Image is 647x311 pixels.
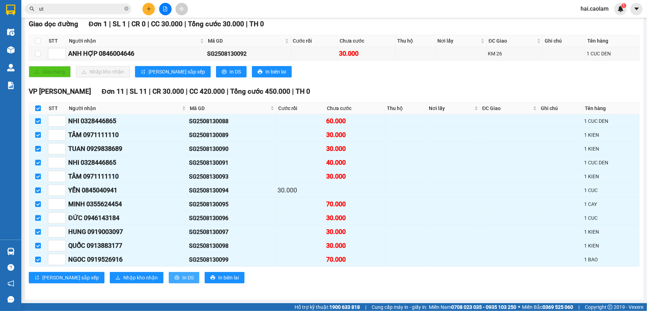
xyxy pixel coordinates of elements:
span: SL 11 [130,87,147,96]
button: printerIn DS [216,66,247,77]
span: CC 420.000 [189,87,225,96]
span: Mã GD [190,104,269,112]
span: | [246,20,248,28]
b: [PERSON_NAME] [9,46,40,79]
span: TH 0 [296,87,310,96]
th: STT [47,35,67,47]
td: SG2508130089 [188,128,276,142]
div: 1 KIEN [584,242,638,250]
div: SG2508130096 [189,214,275,223]
div: HUNG 0919003097 [68,227,187,237]
div: QUỐC 0913883177 [68,241,187,251]
div: SG2508130097 [189,228,275,236]
span: Cung cấp máy in - giấy in: [372,303,427,311]
th: Tên hàng [583,103,640,114]
span: file-add [163,6,168,11]
sup: 1 [621,3,626,8]
span: TH 0 [249,20,264,28]
span: Mã GD [208,37,284,45]
span: close-circle [124,6,129,11]
span: In DS [182,274,194,282]
div: MINH 0355624454 [68,199,187,209]
div: 30.000 [339,49,394,59]
li: (c) 2017 [60,34,98,43]
div: SG2508130090 [189,144,275,153]
td: SG2508130095 [188,197,276,211]
span: | [126,87,128,96]
div: YẾN 0845040941 [68,185,187,195]
span: In DS [230,68,241,76]
span: Giao dọc đường [29,20,78,28]
th: Chưa cước [325,103,385,114]
td: SG2508130094 [188,184,276,197]
td: SG2508130098 [188,239,276,253]
td: SG2508130099 [188,253,276,267]
span: | [292,87,294,96]
span: Tổng cước 30.000 [188,20,244,28]
img: warehouse-icon [7,248,15,255]
th: Ghi chú [539,103,583,114]
div: 30.000 [326,171,384,181]
div: SG2508130089 [189,131,275,140]
span: printer [210,275,215,281]
div: 1 KIEN [584,228,638,236]
span: Đơn 1 [89,20,108,28]
span: Miền Nam [429,303,516,311]
span: close-circle [124,6,129,12]
span: ⚪️ [518,306,520,309]
div: TÂM 0971111110 [68,171,187,181]
span: Người nhận [69,37,199,45]
span: | [227,87,228,96]
span: sort-ascending [34,275,39,281]
span: | [109,20,111,28]
span: | [149,87,151,96]
b: [DOMAIN_NAME] [60,27,98,33]
span: hai.caolam [575,4,614,13]
img: warehouse-icon [7,64,15,71]
div: SG2508130098 [189,241,275,250]
span: copyright [608,305,613,310]
button: uploadGiao hàng [29,66,71,77]
div: SG2508130099 [189,255,275,264]
th: Thu hộ [385,103,427,114]
div: 1 CUC [584,214,638,222]
button: sort-ascending[PERSON_NAME] sắp xếp [29,272,104,283]
span: aim [179,6,184,11]
input: Tìm tên, số ĐT hoặc mã đơn [39,5,123,13]
div: SG2508130088 [189,117,275,126]
div: 70.000 [326,199,384,209]
span: | [184,20,186,28]
div: 30.000 [326,130,384,140]
button: downloadNhập kho nhận [76,66,130,77]
div: ĐỨC 0946143184 [68,213,187,223]
b: BIÊN NHẬN GỬI HÀNG HÓA [46,10,68,68]
div: 1 KIEN [584,173,638,180]
span: download [115,275,120,281]
span: [PERSON_NAME] sắp xếp [42,274,99,282]
div: 30.000 [326,144,384,154]
div: 70.000 [326,255,384,264]
div: TUAN 0929838689 [68,144,187,154]
div: 1 KIEN [584,131,638,139]
span: Người nhận [69,104,180,112]
div: TÂM 0971111110 [68,130,187,140]
strong: 0369 525 060 [543,304,573,310]
div: SG2508130091 [189,158,275,167]
span: SL 1 [113,20,126,28]
img: warehouse-icon [7,46,15,54]
td: SG2508130097 [188,225,276,239]
div: 30.000 [277,185,324,195]
span: question-circle [7,264,14,271]
span: sort-ascending [141,69,146,75]
div: 30.000 [326,241,384,251]
button: printerIn biên lai [205,272,244,283]
span: printer [174,275,179,281]
div: 40.000 [326,158,384,168]
img: warehouse-icon [7,28,15,36]
th: STT [47,103,67,114]
span: Miền Bắc [522,303,573,311]
span: caret-down [633,6,640,12]
button: printerIn DS [169,272,199,283]
div: ANH HỢP 0846004646 [68,49,205,59]
button: file-add [159,3,172,15]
